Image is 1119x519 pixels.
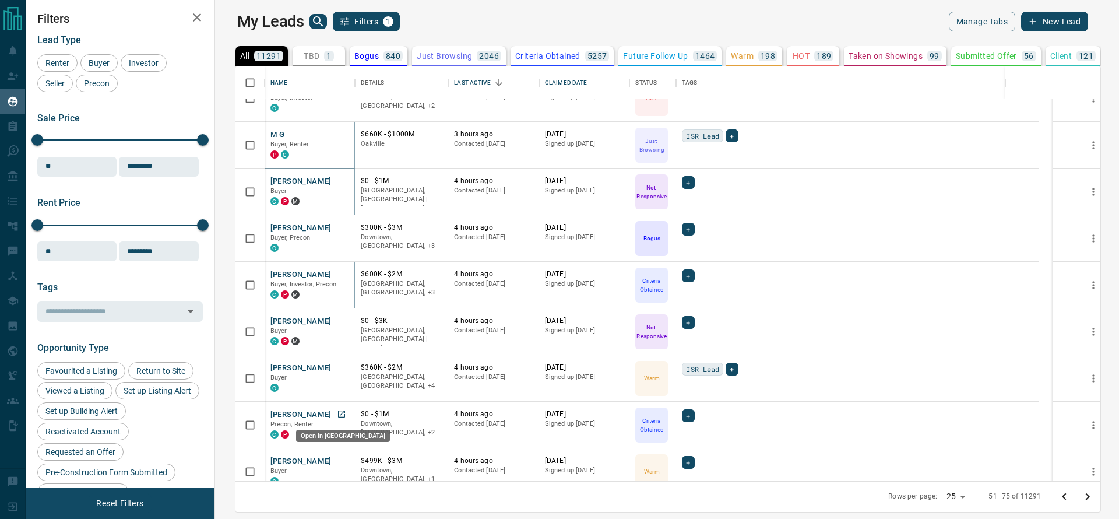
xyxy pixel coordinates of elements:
[41,79,69,88] span: Seller
[281,197,289,205] div: property.ca
[361,186,442,213] p: Toronto, Vaughan
[281,430,289,439] div: property.ca
[37,464,175,481] div: Pre-Construction Form Submitted
[1079,52,1093,60] p: 121
[454,326,533,335] p: Contacted [DATE]
[361,279,442,297] p: West End, Midtown | Central, Toronto
[636,136,667,154] p: Just Browsing
[270,223,332,234] button: [PERSON_NAME]
[121,54,167,72] div: Investor
[89,493,151,513] button: Reset Filters
[270,467,287,475] span: Buyer
[361,419,442,437] p: West End, Toronto
[270,316,332,327] button: [PERSON_NAME]
[730,363,734,375] span: +
[949,12,1015,31] button: Manage Tabs
[240,52,249,60] p: All
[545,456,624,466] p: [DATE]
[386,52,400,60] p: 840
[128,362,193,380] div: Return to Site
[270,420,314,428] span: Precon, Renter
[686,363,719,375] span: ISR Lead
[1076,485,1099,509] button: Go to next page
[761,52,775,60] p: 198
[41,58,73,68] span: Renter
[454,363,533,373] p: 4 hours ago
[265,66,356,99] div: Name
[326,52,331,60] p: 1
[454,316,533,326] p: 4 hours ago
[682,316,694,329] div: +
[682,409,694,422] div: +
[85,58,114,68] span: Buyer
[793,52,810,60] p: HOT
[37,113,80,124] span: Sale Price
[417,52,472,60] p: Just Browsing
[1085,276,1102,294] button: more
[686,457,690,468] span: +
[361,223,442,233] p: $300K - $3M
[545,223,624,233] p: [DATE]
[479,52,499,60] p: 2046
[454,419,533,429] p: Contacted [DATE]
[354,52,379,60] p: Bogus
[270,280,337,288] span: Buyer, Investor, Precon
[361,409,442,419] p: $0 - $1M
[1085,183,1102,201] button: more
[623,52,688,60] p: Future Follow Up
[644,467,659,476] p: Warm
[1085,323,1102,341] button: more
[309,14,327,29] button: search button
[37,443,124,461] div: Requested an Offer
[930,52,939,60] p: 99
[37,34,81,45] span: Lead Type
[454,233,533,242] p: Contacted [DATE]
[454,279,533,289] p: Contacted [DATE]
[1021,12,1088,31] button: New Lead
[361,139,442,149] p: Oakville
[454,373,533,382] p: Contacted [DATE]
[115,382,199,399] div: Set up Listing Alert
[270,244,279,252] div: condos.ca
[629,66,676,99] div: Status
[132,366,189,376] span: Return to Site
[291,290,300,299] div: mrloft.ca
[1050,52,1072,60] p: Client
[37,402,126,420] div: Set up Building Alert
[270,374,287,381] span: Buyer
[726,129,738,142] div: +
[636,416,667,434] p: Criteria Obtained
[270,409,332,420] button: [PERSON_NAME]
[291,197,300,205] div: mrloft.ca
[119,386,195,395] span: Set up Listing Alert
[686,317,690,328] span: +
[545,373,624,382] p: Signed up [DATE]
[454,66,490,99] div: Last Active
[682,223,694,236] div: +
[41,366,121,376] span: Favourited a Listing
[182,303,199,320] button: Open
[333,12,400,31] button: Filters1
[682,66,697,99] div: Tags
[545,139,624,149] p: Signed up [DATE]
[41,406,122,416] span: Set up Building Alert
[635,66,657,99] div: Status
[361,269,442,279] p: $600K - $2M
[682,269,694,282] div: +
[37,54,78,72] div: Renter
[636,183,667,201] p: Not Responsive
[676,66,1039,99] div: Tags
[80,54,118,72] div: Buyer
[1085,370,1102,387] button: more
[454,269,533,279] p: 4 hours ago
[545,419,624,429] p: Signed up [DATE]
[730,130,734,142] span: +
[454,223,533,233] p: 4 hours ago
[270,197,279,205] div: condos.ca
[37,342,109,353] span: Opportunity Type
[270,327,287,335] span: Buyer
[682,456,694,469] div: +
[545,269,624,279] p: [DATE]
[361,66,384,99] div: Details
[545,233,624,242] p: Signed up [DATE]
